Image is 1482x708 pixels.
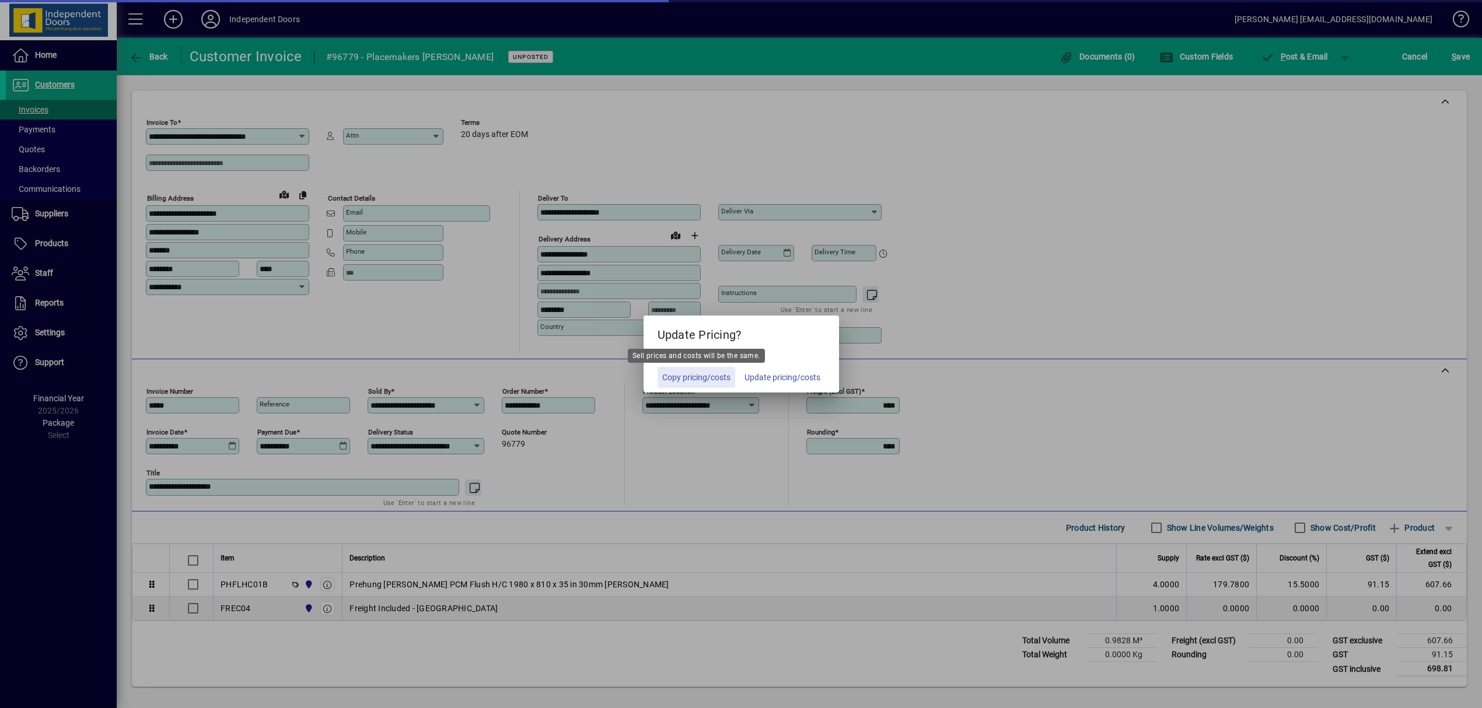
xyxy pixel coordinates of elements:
[662,371,730,384] span: Copy pricing/costs
[745,371,820,384] span: Update pricing/costs
[628,349,765,363] div: Sell prices and costs will be the same.
[644,316,839,349] h5: Update Pricing?
[658,367,735,388] button: Copy pricing/costs
[740,367,825,388] button: Update pricing/costs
